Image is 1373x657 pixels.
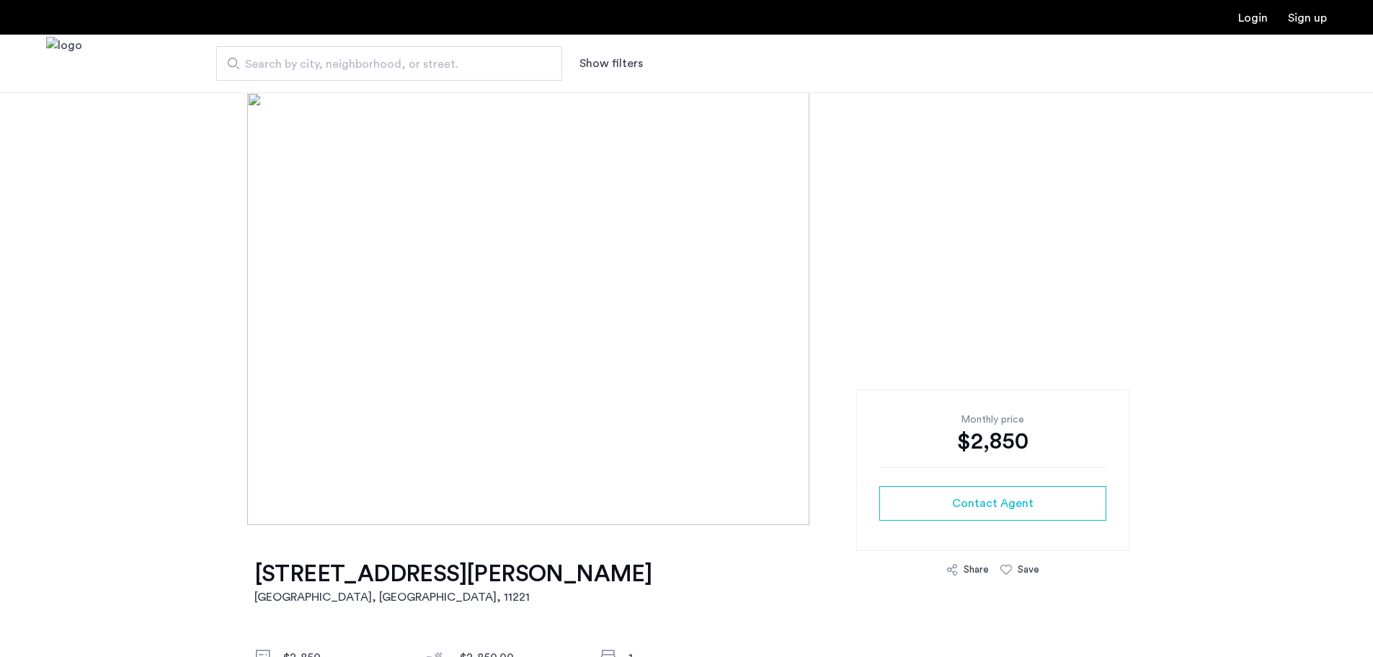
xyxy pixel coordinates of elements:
div: Save [1018,563,1039,577]
input: Apartment Search [216,46,562,81]
h2: [GEOGRAPHIC_DATA], [GEOGRAPHIC_DATA] , 11221 [254,588,652,606]
img: logo [46,37,82,91]
div: Monthly price [879,413,1106,427]
a: Registration [1288,12,1327,24]
button: Show or hide filters [579,55,643,72]
button: button [879,486,1106,521]
img: [object%20Object] [247,92,1126,525]
div: Share [964,563,989,577]
span: Contact Agent [952,495,1034,512]
a: [STREET_ADDRESS][PERSON_NAME][GEOGRAPHIC_DATA], [GEOGRAPHIC_DATA], 11221 [254,560,652,606]
span: Search by city, neighborhood, or street. [245,56,522,73]
a: Login [1238,12,1268,24]
a: Cazamio Logo [46,37,82,91]
div: $2,850 [879,427,1106,456]
h1: [STREET_ADDRESS][PERSON_NAME] [254,560,652,588]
